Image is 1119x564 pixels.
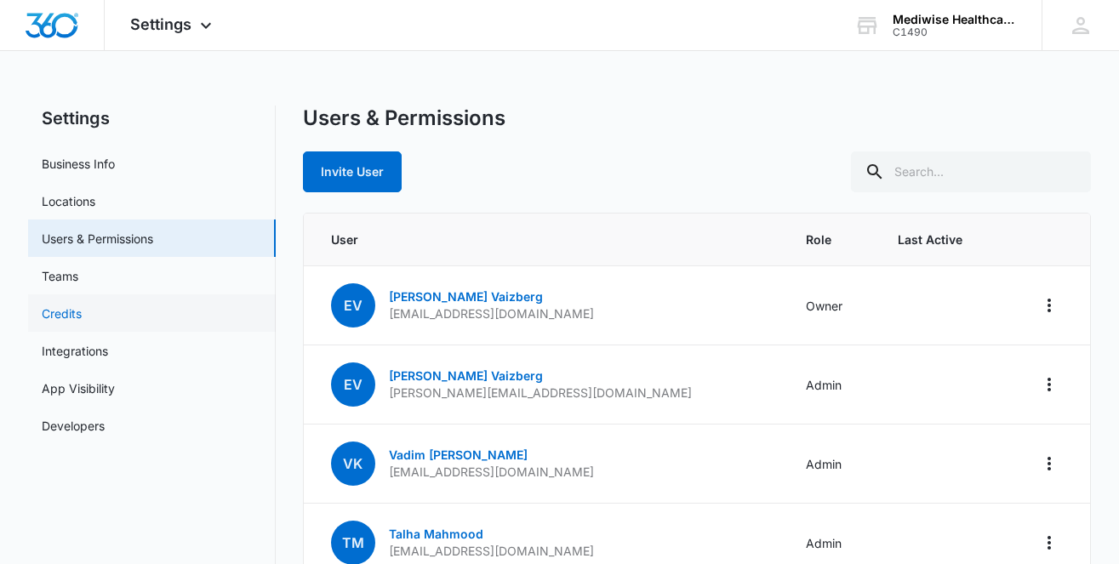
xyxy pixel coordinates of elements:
input: Search... [851,151,1091,192]
span: EV [331,283,375,328]
div: account name [893,13,1017,26]
button: Invite User [303,151,402,192]
a: Users & Permissions [42,230,153,248]
a: EV [331,378,375,392]
button: Actions [1036,450,1063,477]
a: [PERSON_NAME] Vaizberg [389,289,543,304]
a: Credits [42,305,82,322]
p: [EMAIL_ADDRESS][DOMAIN_NAME] [389,305,594,322]
a: VK [331,457,375,471]
td: Admin [785,424,876,504]
a: EV [331,299,375,313]
a: Invite User [303,164,402,179]
span: Role [806,231,856,248]
span: VK [331,442,375,486]
p: [EMAIL_ADDRESS][DOMAIN_NAME] [389,464,594,481]
span: Settings [130,15,191,33]
td: Owner [785,266,876,345]
span: Last Active [898,231,981,248]
button: Actions [1036,529,1063,556]
div: account id [893,26,1017,38]
td: Admin [785,345,876,424]
a: Vadim [PERSON_NAME] [389,447,528,462]
p: [PERSON_NAME][EMAIL_ADDRESS][DOMAIN_NAME] [389,385,692,402]
button: Actions [1036,371,1063,398]
p: [EMAIL_ADDRESS][DOMAIN_NAME] [389,543,594,560]
a: [PERSON_NAME] Vaizberg [389,368,543,383]
button: Actions [1036,292,1063,319]
a: Locations [42,192,95,210]
a: Teams [42,267,78,285]
a: TM [331,536,375,550]
span: User [331,231,766,248]
span: EV [331,362,375,407]
h2: Settings [28,105,276,131]
h1: Users & Permissions [303,105,505,131]
a: Developers [42,417,105,435]
a: App Visibility [42,379,115,397]
a: Talha Mahmood [389,527,483,541]
a: Integrations [42,342,108,360]
a: Business Info [42,155,115,173]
